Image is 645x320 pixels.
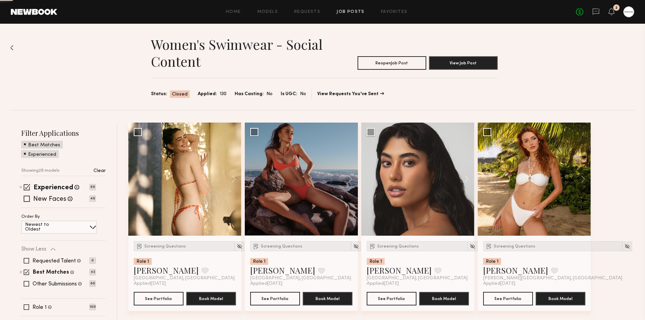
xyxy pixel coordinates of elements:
a: [PERSON_NAME] [250,265,315,276]
p: Clear [93,169,106,173]
div: Applied [DATE] [367,281,469,286]
span: Screening Questions [377,244,419,249]
a: Models [257,10,278,14]
button: Book Model [303,292,352,305]
span: Screening Questions [261,244,302,249]
a: [PERSON_NAME] [367,265,432,276]
button: View Job Post [429,56,498,70]
div: Role 1 [134,258,152,265]
span: Screening Questions [144,244,186,249]
img: Submission Icon [136,243,143,250]
img: Submission Icon [253,243,259,250]
img: Unhide Model [353,243,359,249]
span: [PERSON_NAME][GEOGRAPHIC_DATA], [GEOGRAPHIC_DATA] [483,276,622,281]
a: Requests [294,10,320,14]
span: Screening Questions [494,244,535,249]
button: ReopenJob Post [358,56,426,70]
button: Book Model [536,292,585,305]
p: Experienced [28,152,56,157]
p: Show Less [21,247,46,252]
a: View Requests You’ve Sent [317,92,384,97]
span: [GEOGRAPHIC_DATA], [GEOGRAPHIC_DATA] [367,276,468,281]
p: 66 [89,280,96,287]
p: Best Matches [28,143,60,148]
label: Role 1 [33,305,47,310]
span: Applied: [198,90,217,98]
button: See Portfolio [250,292,300,305]
span: No [300,90,306,98]
label: Best Matches [33,270,69,275]
button: See Portfolio [483,292,533,305]
p: Showing 29 models [21,169,60,173]
div: Applied [DATE] [483,281,585,286]
div: Role 1 [250,258,268,265]
h1: Women's Swimwear - Social Content [151,36,324,70]
span: Is UGC: [281,90,297,98]
img: Submission Icon [486,243,492,250]
button: Book Model [186,292,236,305]
img: Unhide Model [237,243,242,249]
a: [PERSON_NAME] [483,265,548,276]
a: [PERSON_NAME] [134,265,199,276]
label: Requested Talent [33,258,76,264]
p: Newest to Oldest [25,222,65,232]
a: Favorites [381,10,408,14]
span: No [266,90,273,98]
div: Role 1 [483,258,501,265]
span: Closed [172,91,188,98]
a: Book Model [536,295,585,301]
a: Home [226,10,241,14]
img: Back to previous page [10,45,14,50]
span: Status: [151,90,167,98]
span: Has Casting: [235,90,264,98]
p: 43 [89,269,96,275]
span: [GEOGRAPHIC_DATA], [GEOGRAPHIC_DATA] [250,276,351,281]
span: 130 [220,90,227,98]
img: Unhide Model [624,243,630,249]
label: New Faces [33,196,66,203]
a: Job Posts [337,10,365,14]
div: Applied [DATE] [134,281,236,286]
label: Other Submissions [33,281,77,287]
p: 69 [89,184,96,190]
img: Submission Icon [369,243,376,250]
div: Applied [DATE] [250,281,352,286]
div: Role 1 [367,258,385,265]
span: [GEOGRAPHIC_DATA], [GEOGRAPHIC_DATA] [134,276,235,281]
p: 40 [89,195,96,202]
a: Book Model [186,295,236,301]
p: 0 [89,257,96,264]
button: Book Model [419,292,469,305]
button: See Portfolio [367,292,416,305]
h2: Filter Applications [21,128,106,137]
button: See Portfolio [134,292,184,305]
p: 109 [89,304,96,310]
p: Order By [21,215,40,219]
div: 2 [615,6,618,10]
img: Unhide Model [470,243,475,249]
label: Experienced [34,185,73,191]
a: Book Model [303,295,352,301]
a: Book Model [419,295,469,301]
